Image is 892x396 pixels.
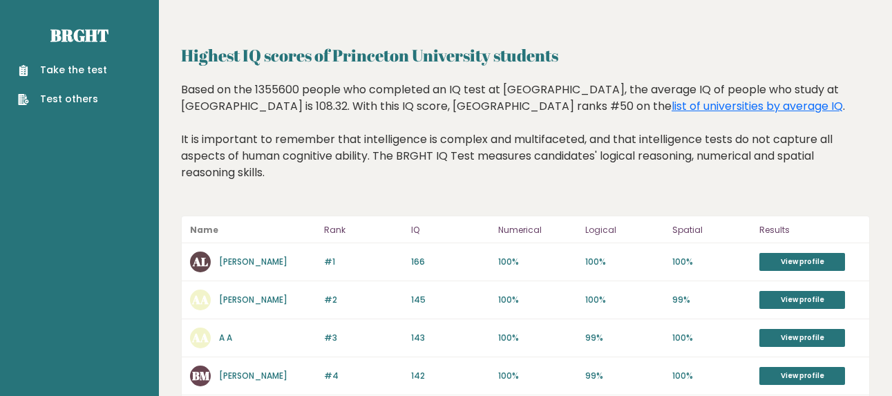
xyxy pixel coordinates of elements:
[50,24,108,46] a: Brght
[411,294,490,306] p: 145
[324,370,403,382] p: #4
[324,222,403,238] p: Rank
[190,224,218,236] b: Name
[585,256,664,268] p: 100%
[219,332,232,343] a: A A
[498,222,577,238] p: Numerical
[585,332,664,344] p: 99%
[191,330,209,346] text: AA
[672,256,751,268] p: 100%
[672,332,751,344] p: 100%
[498,256,577,268] p: 100%
[18,63,107,77] a: Take the test
[324,294,403,306] p: #2
[759,329,845,347] a: View profile
[759,222,861,238] p: Results
[585,294,664,306] p: 100%
[324,332,403,344] p: #3
[672,98,843,114] a: list of universities by average IQ
[18,92,107,106] a: Test others
[585,222,664,238] p: Logical
[672,222,751,238] p: Spatial
[324,256,403,268] p: #1
[219,370,287,381] a: [PERSON_NAME]
[192,368,210,384] text: BM
[672,294,751,306] p: 99%
[759,367,845,385] a: View profile
[759,253,845,271] a: View profile
[411,370,490,382] p: 142
[411,332,490,344] p: 143
[411,222,490,238] p: IQ
[219,256,287,267] a: [PERSON_NAME]
[191,292,209,308] text: AA
[498,370,577,382] p: 100%
[672,370,751,382] p: 100%
[181,43,870,68] h2: Highest IQ scores of Princeton University students
[219,294,287,305] a: [PERSON_NAME]
[498,332,577,344] p: 100%
[498,294,577,306] p: 100%
[181,82,870,202] div: Based on the 1355600 people who completed an IQ test at [GEOGRAPHIC_DATA], the average IQ of peop...
[192,254,208,270] text: AL
[585,370,664,382] p: 99%
[759,291,845,309] a: View profile
[411,256,490,268] p: 166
